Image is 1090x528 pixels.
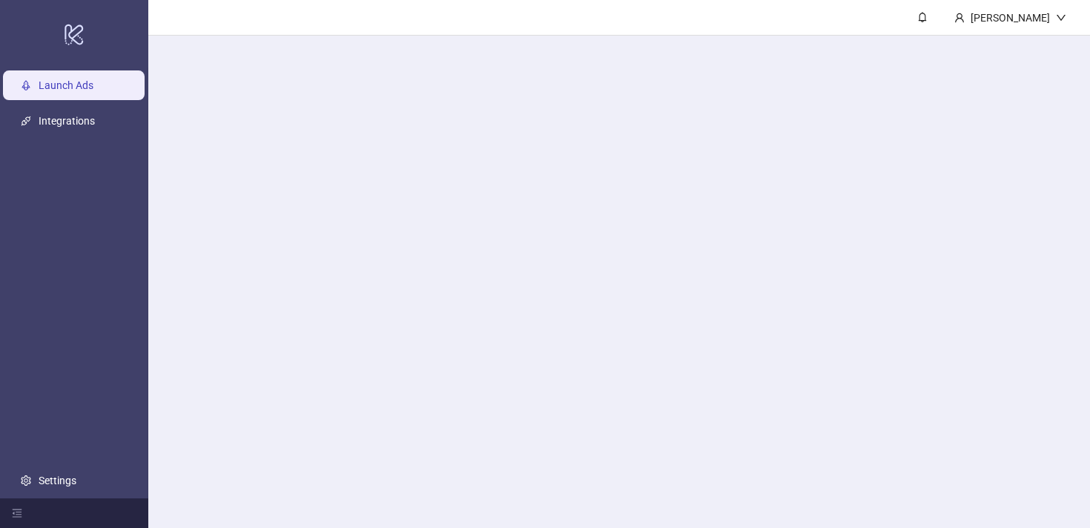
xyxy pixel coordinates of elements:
[39,79,93,91] a: Launch Ads
[954,13,965,23] span: user
[917,12,928,22] span: bell
[12,508,22,518] span: menu-fold
[1056,13,1066,23] span: down
[39,475,76,486] a: Settings
[39,115,95,127] a: Integrations
[965,10,1056,26] div: [PERSON_NAME]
